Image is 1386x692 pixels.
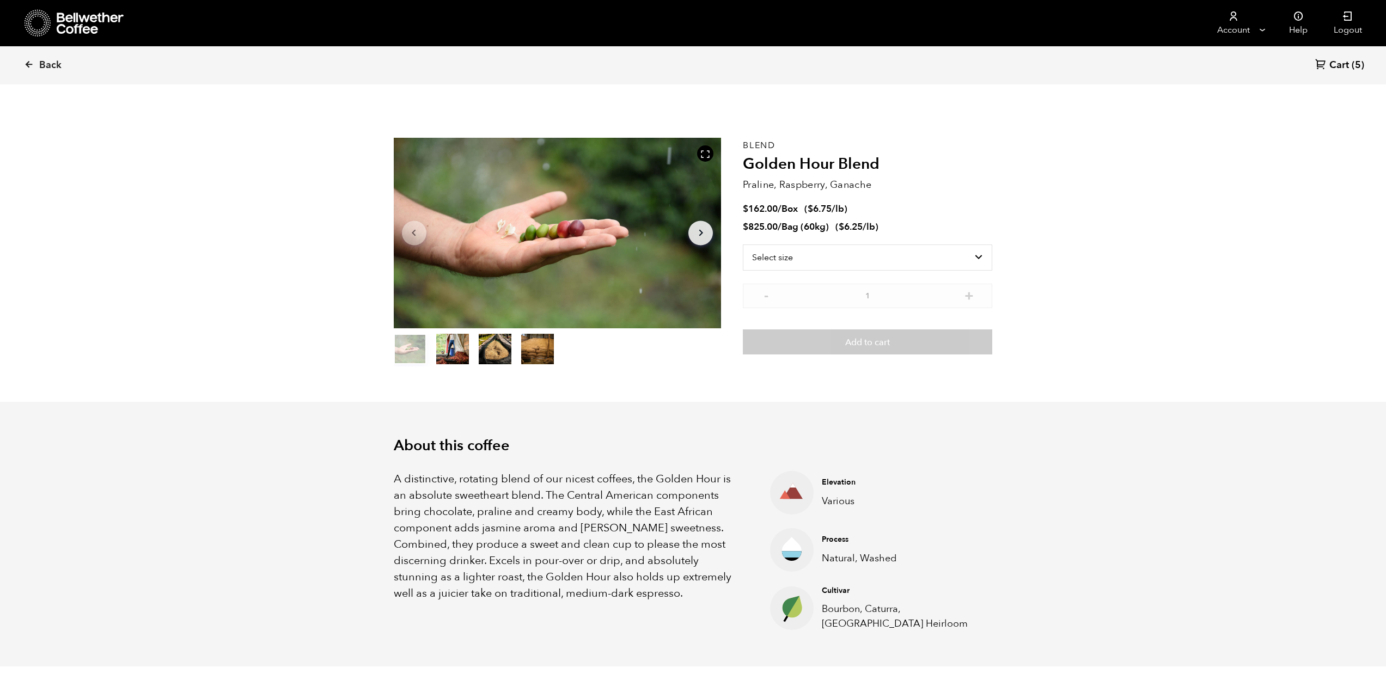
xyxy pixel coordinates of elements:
[394,437,993,455] h2: About this coffee
[743,177,992,192] p: Praline, Raspberry, Ganache
[1329,59,1349,72] span: Cart
[822,494,975,509] p: Various
[962,289,976,300] button: +
[822,602,975,631] p: Bourbon, Caturra, [GEOGRAPHIC_DATA] Heirloom
[822,585,975,596] h4: Cultivar
[839,221,863,233] bdi: 6.25
[781,203,798,215] span: Box
[832,203,844,215] span: /lb
[1352,59,1364,72] span: (5)
[804,203,847,215] span: ( )
[778,221,781,233] span: /
[808,203,832,215] bdi: 6.75
[1315,58,1364,73] a: Cart (5)
[743,221,778,233] bdi: 825.00
[743,329,992,354] button: Add to cart
[743,221,748,233] span: $
[822,477,975,488] h4: Elevation
[781,221,829,233] span: Bag (60kg)
[759,289,773,300] button: -
[822,551,975,566] p: Natural, Washed
[394,471,743,602] p: A distinctive, rotating blend of our nicest coffees, the Golden Hour is an absolute sweetheart bl...
[863,221,875,233] span: /lb
[778,203,781,215] span: /
[822,534,975,545] h4: Process
[808,203,813,215] span: $
[743,203,778,215] bdi: 162.00
[743,155,992,174] h2: Golden Hour Blend
[743,203,748,215] span: $
[39,59,62,72] span: Back
[835,221,878,233] span: ( )
[839,221,844,233] span: $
